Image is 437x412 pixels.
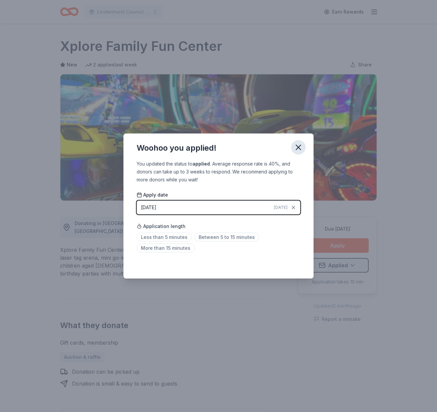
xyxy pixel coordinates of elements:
[137,243,195,252] span: More than 15 minutes
[141,204,156,211] div: [DATE]
[137,201,300,214] button: [DATE][DATE]
[137,233,192,242] span: Less than 5 minutes
[137,143,217,153] div: Woohoo you applied!
[192,161,210,167] b: applied
[194,233,259,242] span: Between 5 to 15 minutes
[137,192,168,198] span: Apply date
[137,160,300,184] div: You updated the status to . Average response rate is 40%, and donors can take up to 3 weeks to re...
[137,222,185,230] span: Application length
[274,205,287,210] span: [DATE]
